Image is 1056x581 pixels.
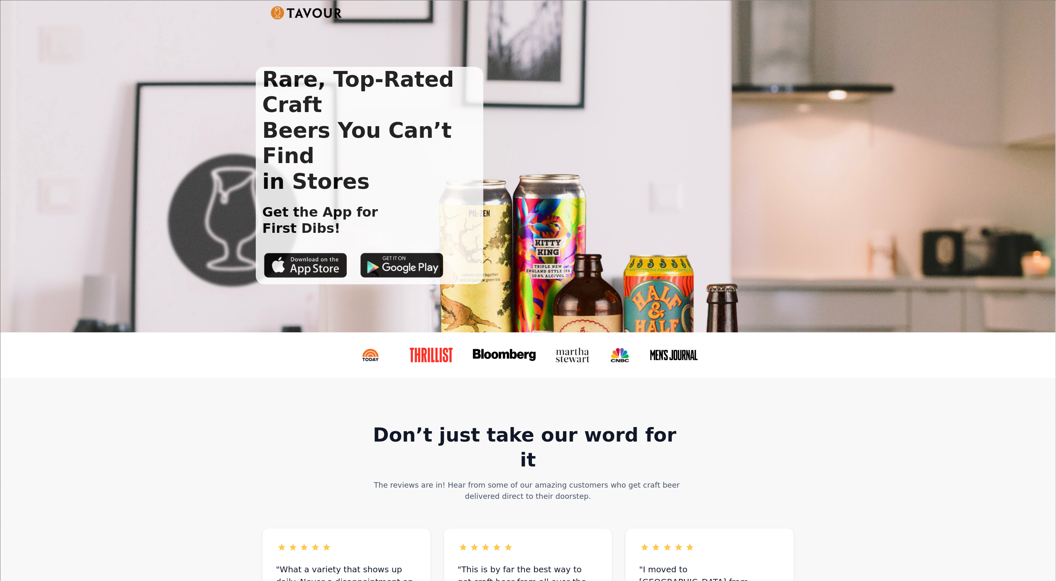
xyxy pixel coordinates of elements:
[271,6,343,20] a: Untitled UI logotextLogo
[256,67,484,194] h1: Rare, Top-Rated Craft Beers You Can’t Find in Stores
[369,479,688,502] div: The reviews are in! Hear from some of our amazing customers who get craft beer delivered direct t...
[271,6,343,20] img: Untitled UI logotext
[373,424,683,471] strong: Don’t just take our word for it
[256,204,378,236] h1: Get the App for First Dibs!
